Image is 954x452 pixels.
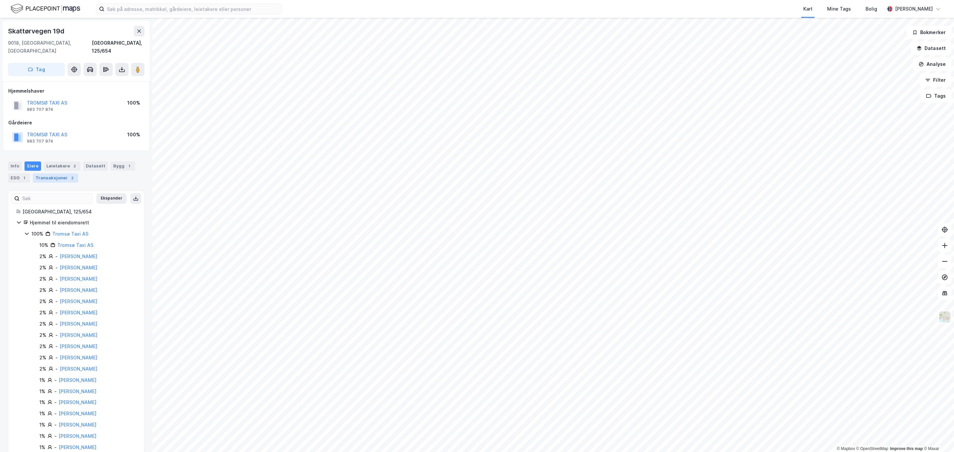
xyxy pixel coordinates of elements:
[54,421,57,429] div: -
[44,161,80,171] div: Leietakere
[60,276,97,282] a: [PERSON_NAME]
[60,287,97,293] a: [PERSON_NAME]
[55,342,58,350] div: -
[60,332,97,338] a: [PERSON_NAME]
[55,354,58,362] div: -
[60,355,97,360] a: [PERSON_NAME]
[27,107,53,112] div: 983 707 874
[23,208,136,216] div: [GEOGRAPHIC_DATA], 125/654
[890,446,923,451] a: Improve this map
[54,443,57,451] div: -
[54,387,57,395] div: -
[54,376,57,384] div: -
[33,173,78,183] div: Transaksjoner
[59,444,96,450] a: [PERSON_NAME]
[39,398,45,406] div: 1%
[55,286,58,294] div: -
[59,377,96,383] a: [PERSON_NAME]
[20,194,92,203] input: Søk
[856,446,888,451] a: OpenStreetMap
[127,131,140,139] div: 100%
[27,139,53,144] div: 983 707 874
[39,376,45,384] div: 1%
[55,309,58,317] div: -
[25,161,41,171] div: Eiere
[55,331,58,339] div: -
[30,219,136,227] div: Hjemmel til eiendomsrett
[39,309,46,317] div: 2%
[59,422,96,428] a: [PERSON_NAME]
[39,354,46,362] div: 2%
[866,5,877,13] div: Bolig
[54,432,57,440] div: -
[39,286,46,294] div: 2%
[55,252,58,260] div: -
[921,420,954,452] iframe: Chat Widget
[111,161,135,171] div: Bygg
[52,231,88,237] a: Tromsø Taxi AS
[54,398,57,406] div: -
[60,265,97,270] a: [PERSON_NAME]
[21,175,27,181] div: 1
[8,119,144,127] div: Gårdeiere
[55,365,58,373] div: -
[96,193,127,204] button: Ekspander
[913,58,951,71] button: Analyse
[8,63,65,76] button: Tag
[39,264,46,272] div: 2%
[39,342,46,350] div: 2%
[39,331,46,339] div: 2%
[8,39,92,55] div: 9018, [GEOGRAPHIC_DATA], [GEOGRAPHIC_DATA]
[55,275,58,283] div: -
[60,343,97,349] a: [PERSON_NAME]
[59,388,96,394] a: [PERSON_NAME]
[39,365,46,373] div: 2%
[8,26,66,36] div: Skattørvegen 19d
[39,252,46,260] div: 2%
[126,163,132,169] div: 1
[60,366,97,372] a: [PERSON_NAME]
[39,241,48,249] div: 10%
[8,87,144,95] div: Hjemmelshaver
[938,311,951,323] img: Z
[60,310,97,315] a: [PERSON_NAME]
[39,320,46,328] div: 2%
[60,298,97,304] a: [PERSON_NAME]
[60,253,97,259] a: [PERSON_NAME]
[104,4,281,14] input: Søk på adresse, matrikkel, gårdeiere, leietakere eller personer
[83,161,108,171] div: Datasett
[55,264,58,272] div: -
[11,3,80,15] img: logo.f888ab2527a4732fd821a326f86c7f29.svg
[803,5,813,13] div: Kart
[31,230,43,238] div: 100%
[907,26,951,39] button: Bokmerker
[92,39,144,55] div: [GEOGRAPHIC_DATA], 125/654
[895,5,933,13] div: [PERSON_NAME]
[911,42,951,55] button: Datasett
[39,275,46,283] div: 2%
[8,173,30,183] div: ESG
[8,161,22,171] div: Info
[59,433,96,439] a: [PERSON_NAME]
[39,410,45,418] div: 1%
[921,89,951,103] button: Tags
[54,410,57,418] div: -
[59,399,96,405] a: [PERSON_NAME]
[39,421,45,429] div: 1%
[55,320,58,328] div: -
[55,297,58,305] div: -
[71,163,78,169] div: 2
[837,446,855,451] a: Mapbox
[39,297,46,305] div: 2%
[127,99,140,107] div: 100%
[60,321,97,327] a: [PERSON_NAME]
[39,387,45,395] div: 1%
[39,443,45,451] div: 1%
[39,432,45,440] div: 1%
[57,242,93,248] a: Tromsø Taxi AS
[827,5,851,13] div: Mine Tags
[920,73,951,87] button: Filter
[59,411,96,416] a: [PERSON_NAME]
[69,175,76,181] div: 2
